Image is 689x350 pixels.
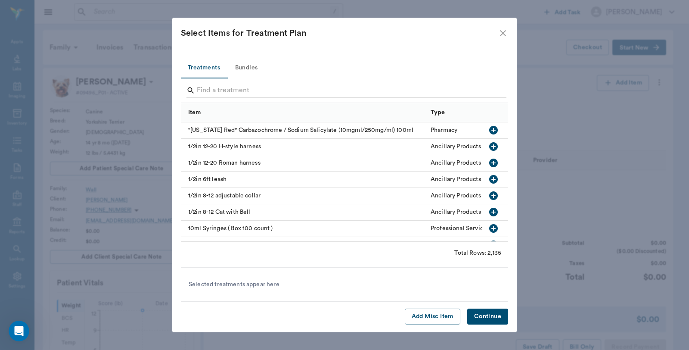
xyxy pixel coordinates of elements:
[431,142,510,151] div: Ancillary Products & Services
[181,188,426,204] div: 1/2in 8-12 adjustable collar
[189,280,279,289] span: Selected treatments appear here
[426,103,533,122] div: Type
[181,122,426,139] div: "[US_STATE] Red" Carbazochrome / Sodium Salicylate (10mgml/250mg/ml) 100ml
[181,172,426,188] div: 1/2in 6ft leash
[227,58,266,78] button: Bundles
[431,126,457,134] div: Pharmacy
[431,100,445,125] div: Type
[181,103,426,122] div: Item
[181,139,426,155] div: 1/2in 12-20 H-style harness
[431,224,489,233] div: Professional Services
[186,84,506,99] div: Search
[9,321,29,341] iframe: Intercom live chat
[181,155,426,172] div: 1/2in 12-20 Roman harness
[181,237,426,253] div: 1in 12-20 adjustable collar
[431,241,510,249] div: Ancillary Products & Services
[431,208,510,216] div: Ancillary Products & Services
[454,249,501,257] div: Total Rows: 2,135
[431,191,510,200] div: Ancillary Products & Services
[197,84,493,97] input: Find a treatment
[181,221,426,237] div: 10ml Syringes ( Box 100 count )
[498,28,508,38] button: close
[188,100,201,125] div: Item
[405,309,460,325] button: Add Misc Item
[181,26,498,40] div: Select Items for Treatment Plan
[181,58,227,78] button: Treatments
[431,175,510,184] div: Ancillary Products & Services
[431,159,510,167] div: Ancillary Products & Services
[467,309,508,325] button: Continue
[181,204,426,221] div: 1/2in 8-12 Cat with Bell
